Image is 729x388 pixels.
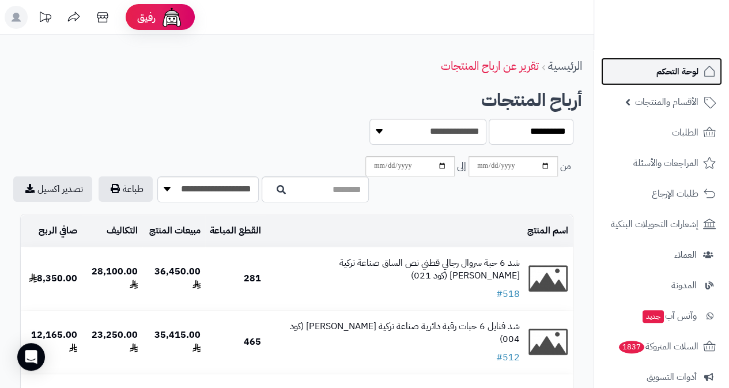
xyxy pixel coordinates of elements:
b: 35,415.00 [154,328,201,355]
a: تحديثات المنصة [31,6,59,32]
td: التكاليف [82,215,143,247]
img: no_image-100x100.png [528,258,568,299]
b: 23,250.00 [92,328,138,355]
span: إشعارات التحويلات البنكية [611,216,698,232]
span: طلبات الإرجاع [652,186,698,202]
a: #512 [496,351,520,364]
span: المدونة [671,277,697,293]
b: 28,100.00 [92,265,138,292]
a: لوحة التحكم [601,58,722,85]
td: اسم المنتج [266,215,573,247]
a: #518 [496,287,520,301]
span: المراجعات والأسئلة [633,155,698,171]
a: الطلبات [601,119,722,146]
b: 8,350.00 [29,272,77,285]
a: المراجعات والأسئلة [601,149,722,177]
a: وآتس آبجديد [601,302,722,330]
img: no_image-100x100.png [528,322,568,362]
a: السلات المتروكة1837 [601,333,722,360]
b: 465 [244,335,261,349]
span: العملاء [674,247,697,263]
td: صافي الربح [21,215,82,247]
a: الرئيسية [548,57,582,74]
div: Open Intercom Messenger [17,343,45,371]
p: شد فنايل 6 حبات رقبة دائرية صناعة تركية [PERSON_NAME] (كود 004) [278,320,520,346]
p: شد 6 حبة سروال رجالي قطني نص الساق صناعة تركية [PERSON_NAME] (كود 021) [278,257,520,283]
span: لوحة التحكم [656,63,698,80]
img: ai-face.png [160,6,183,29]
span: جديد [643,310,664,323]
a: تقرير عن ارباح المنتجات [441,57,539,74]
a: المدونة [601,272,722,299]
b: 12,165.00 [31,328,77,355]
img: logo-2.png [651,9,718,33]
span: الأقسام والمنتجات [635,94,698,110]
a: إشعارات التحويلات البنكية [601,210,722,238]
a: طلبات الإرجاع [601,180,722,208]
td: مبيعات المنتج [142,215,205,247]
span: أدوات التسويق [647,369,697,385]
b: 36,450.00 [154,265,201,292]
span: رفيق [137,10,156,24]
span: إلى [457,160,466,173]
span: السلات المتروكة [618,338,698,355]
button: طباعة [99,176,153,202]
td: القطع المباعة [205,215,266,247]
span: 1837 [618,341,645,354]
span: من [560,160,571,173]
b: 281 [244,272,261,285]
span: الطلبات [672,125,698,141]
span: وآتس آب [641,308,697,324]
a: تصدير اكسيل [13,176,92,202]
b: أرباح المنتجات [481,86,582,114]
a: العملاء [601,241,722,269]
